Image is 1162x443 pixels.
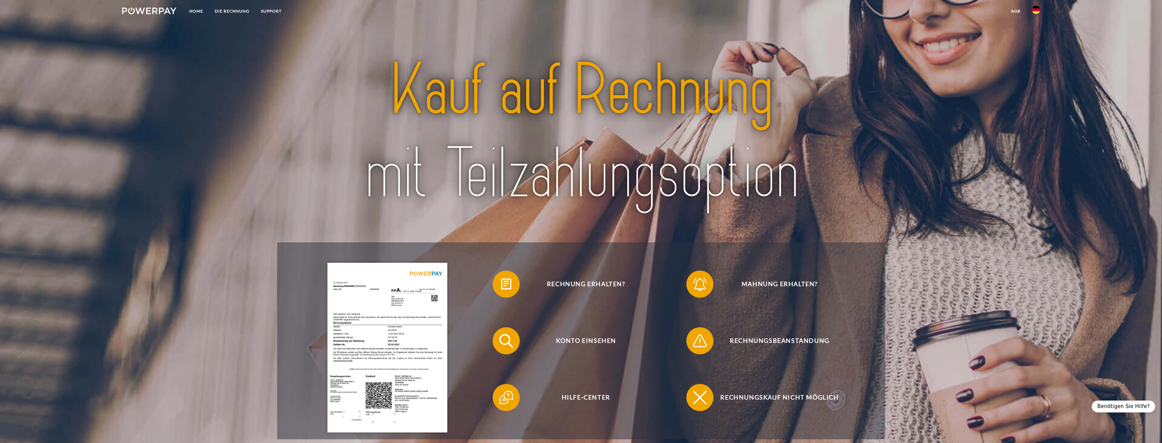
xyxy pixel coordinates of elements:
[498,389,515,406] img: qb_help.svg
[493,384,669,411] button: Hilfe-Center
[697,271,863,298] span: Mahnung erhalten?
[691,332,708,349] img: qb_warning.svg
[255,5,287,17] a: SUPPORT
[122,7,177,14] img: logo-powerpay-white.svg
[503,327,669,354] span: Konto einsehen
[493,271,669,298] button: Rechnung erhalten?
[209,5,255,17] a: DIE RECHNUNG
[498,332,515,349] img: qb_search.svg
[327,263,447,432] img: single_invoice_powerpay_de.jpg
[312,44,850,220] img: title-powerpay_de.svg
[686,327,863,354] button: Rechnungsbeanstandung
[493,327,669,354] button: Konto einsehen
[1005,5,1026,17] a: agb
[1092,401,1155,412] div: Benötigen Sie Hilfe?
[691,389,708,406] img: qb_close.svg
[697,327,863,354] span: Rechnungsbeanstandung
[686,384,863,411] button: Rechnungskauf nicht möglich
[184,5,209,17] a: Home
[1032,6,1040,14] img: de
[691,276,708,293] img: qb_bell.svg
[697,384,863,411] span: Rechnungskauf nicht möglich
[498,276,515,293] img: qb_bill.svg
[686,271,863,298] button: Mahnung erhalten?
[503,384,669,411] span: Hilfe-Center
[503,271,669,298] span: Rechnung erhalten?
